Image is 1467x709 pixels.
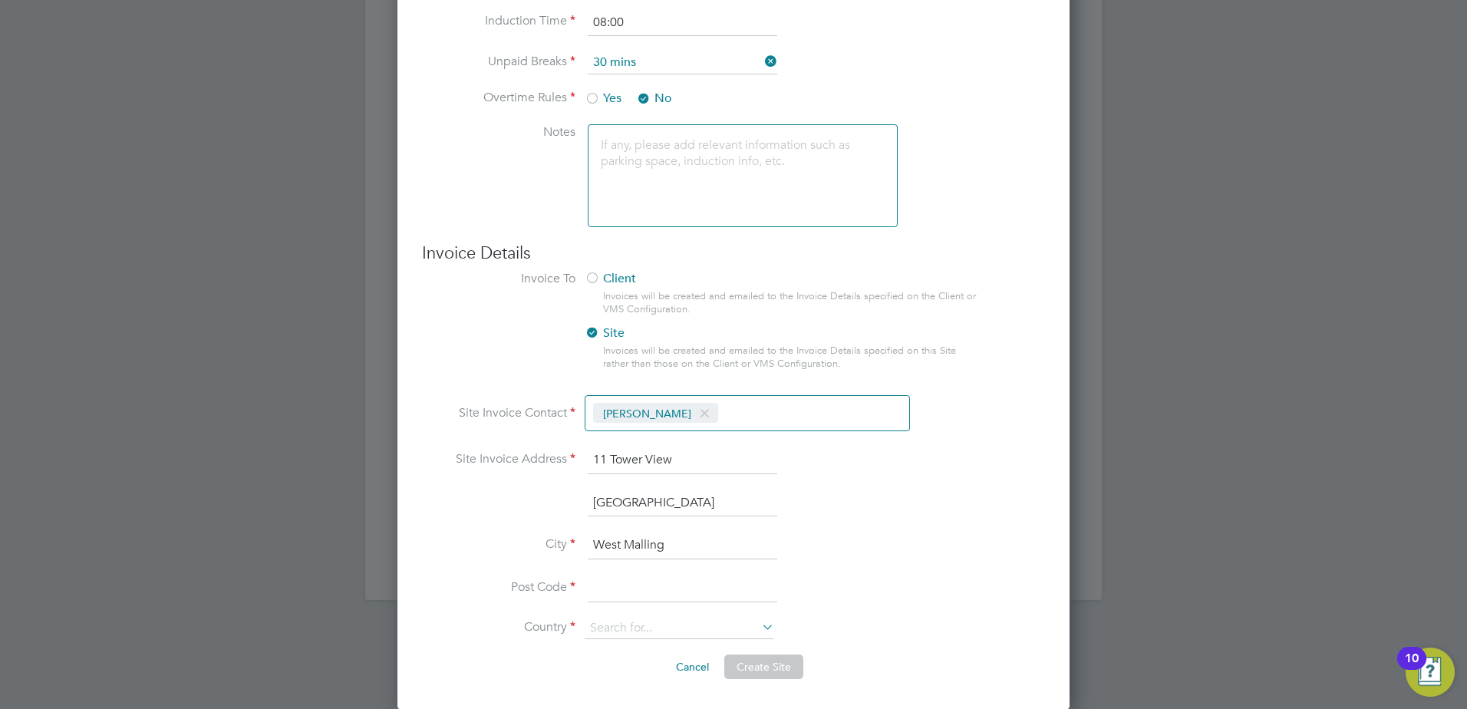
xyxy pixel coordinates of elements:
label: Induction Time [422,13,575,29]
span: Yes [585,91,621,106]
label: Site Invoice Contact [422,405,575,421]
label: Unpaid Breaks [422,54,575,70]
label: Site [585,325,964,341]
span: Create Site [737,660,791,674]
label: Invoice To [422,271,575,287]
label: City [422,536,575,552]
label: Notes [422,124,575,140]
input: Search for... [585,618,774,639]
label: Post Code [422,579,575,595]
div: Invoices will be created and emailed to the Invoice Details specified on this Site rather than th... [603,345,976,371]
label: Country [422,619,575,635]
h3: Invoice Details [422,242,1045,265]
span: No [636,91,672,106]
button: Open Resource Center, 10 new notifications [1406,648,1455,697]
label: Site Invoice Address [422,451,575,467]
label: Client [585,271,964,287]
div: Invoices will be created and emailed to the Invoice Details specified on the Client or VMS Config... [603,290,976,316]
div: 10 [1405,658,1419,678]
button: Create Site [724,655,803,679]
label: Overtime Rules [422,90,575,106]
input: Select one [588,51,777,74]
span: [PERSON_NAME] [593,403,718,423]
button: Cancel [664,655,721,679]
